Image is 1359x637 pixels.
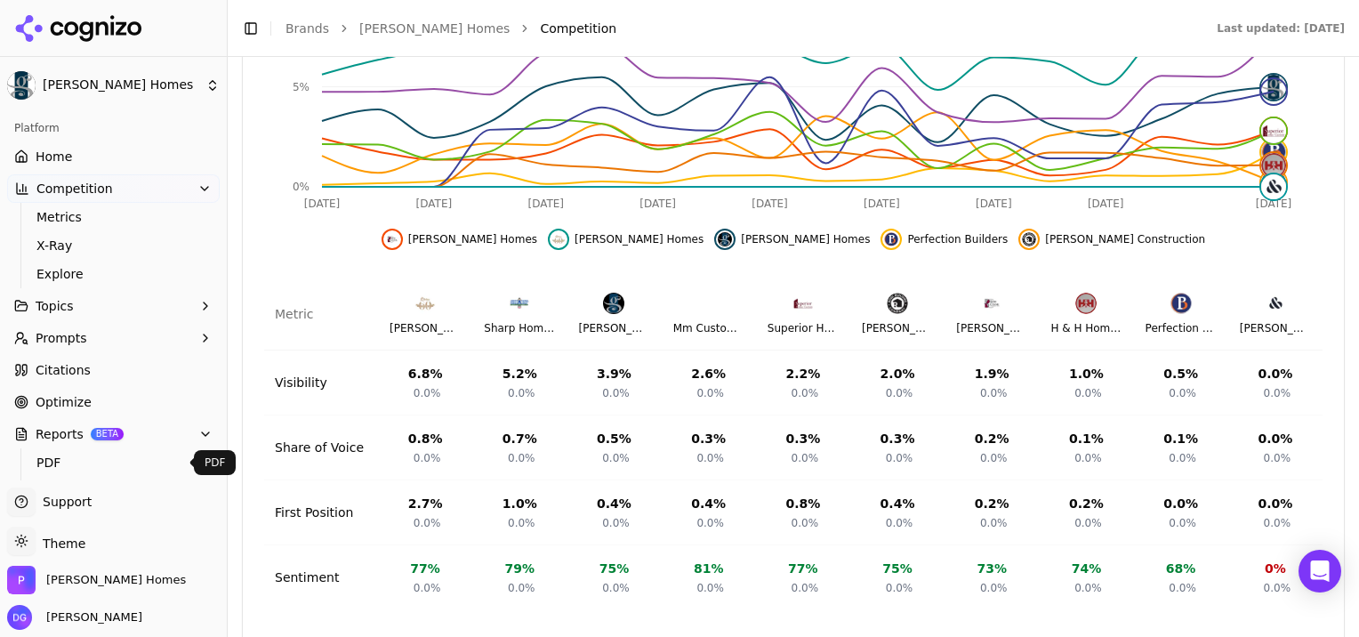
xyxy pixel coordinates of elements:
[7,566,186,594] button: Open organization switcher
[696,451,724,465] span: 0.0%
[508,581,535,595] span: 0.0%
[1256,198,1292,210] tspan: [DATE]
[43,77,198,93] span: [PERSON_NAME] Homes
[907,232,1008,246] span: Perfection Builders
[1258,430,1292,448] div: 0.0 %
[887,293,908,314] img: Robl Construction
[602,581,630,595] span: 0.0%
[785,430,820,448] div: 0.3 %
[696,516,724,530] span: 0.0%
[698,293,720,314] img: Mm Custom Construction
[980,581,1008,595] span: 0.0%
[484,321,555,335] div: Sharp Homes
[205,456,225,470] p: PDF
[741,232,870,246] span: [PERSON_NAME] Homes
[414,451,441,465] span: 0.0%
[1088,198,1124,210] tspan: [DATE]
[673,321,744,335] div: Mm Custom Construction
[981,293,1002,314] img: Bob Cook Homes
[382,229,537,250] button: Hide bob cook homes data
[36,180,113,198] span: Competition
[7,420,220,448] button: ReportsBETA
[1265,293,1286,314] img: Baalman Company
[980,386,1008,400] span: 0.0%
[882,560,913,577] div: 75 %
[39,609,142,625] span: [PERSON_NAME]
[7,324,220,352] button: Prompts
[792,516,819,530] span: 0.0%
[788,560,818,577] div: 77 %
[1045,232,1205,246] span: [PERSON_NAME] Construction
[29,233,198,258] a: X-Ray
[1074,386,1102,400] span: 0.0%
[597,430,631,448] div: 0.5 %
[264,278,378,351] th: Metric
[1261,153,1286,178] img: h & h homebuilders
[7,566,36,594] img: Paul Gray Homes
[696,581,724,595] span: 0.0%
[540,20,616,37] span: Competition
[768,321,839,335] div: Superior Homes
[304,198,341,210] tspan: [DATE]
[752,198,788,210] tspan: [DATE]
[977,560,1007,577] div: 73 %
[1163,495,1198,512] div: 0.0 %
[36,208,191,226] span: Metrics
[975,365,1009,383] div: 1.9 %
[1258,365,1292,383] div: 0.0 %
[602,386,630,400] span: 0.0%
[691,495,726,512] div: 0.4 %
[36,297,74,315] span: Topics
[1261,79,1286,104] img: mm custom construction
[1261,174,1286,199] img: baalman company
[792,293,814,314] img: Superior Homes
[1146,321,1217,335] div: Perfection Builders
[416,198,453,210] tspan: [DATE]
[599,560,630,577] div: 75 %
[1264,581,1291,595] span: 0.0%
[7,142,220,171] a: Home
[548,229,704,250] button: Hide nies homes data
[1169,451,1196,465] span: 0.0%
[7,292,220,320] button: Topics
[881,430,915,448] div: 0.3 %
[1261,75,1286,100] img: paul gray homes
[691,430,726,448] div: 0.3 %
[1163,365,1198,383] div: 0.5 %
[696,386,724,400] span: 0.0%
[7,605,32,630] img: Denise Gray
[1069,430,1104,448] div: 0.1 %
[36,493,92,511] span: Support
[881,229,1008,250] button: Hide perfection builders data
[1264,451,1291,465] span: 0.0%
[285,21,329,36] a: Brands
[503,495,537,512] div: 1.0 %
[91,428,124,440] span: BETA
[956,321,1027,335] div: [PERSON_NAME] Homes
[285,20,1181,37] nav: breadcrumb
[1069,495,1104,512] div: 0.2 %
[1169,581,1196,595] span: 0.0%
[36,536,85,551] span: Theme
[1074,516,1102,530] span: 0.0%
[792,451,819,465] span: 0.0%
[508,386,535,400] span: 0.0%
[408,430,443,448] div: 0.8 %
[714,229,870,250] button: Hide paul gray homes data
[1169,516,1196,530] span: 0.0%
[603,293,624,314] img: Paul Gray Homes
[980,451,1008,465] span: 0.0%
[264,351,378,415] td: Visibility
[597,365,631,383] div: 3.9 %
[264,480,378,545] td: First Position
[36,393,92,411] span: Optimize
[505,560,535,577] div: 79 %
[975,430,1009,448] div: 0.2 %
[1163,430,1198,448] div: 0.1 %
[509,293,530,314] img: Sharp Homes
[886,451,913,465] span: 0.0%
[602,451,630,465] span: 0.0%
[7,114,220,142] div: Platform
[1264,386,1291,400] span: 0.0%
[7,356,220,384] a: Citations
